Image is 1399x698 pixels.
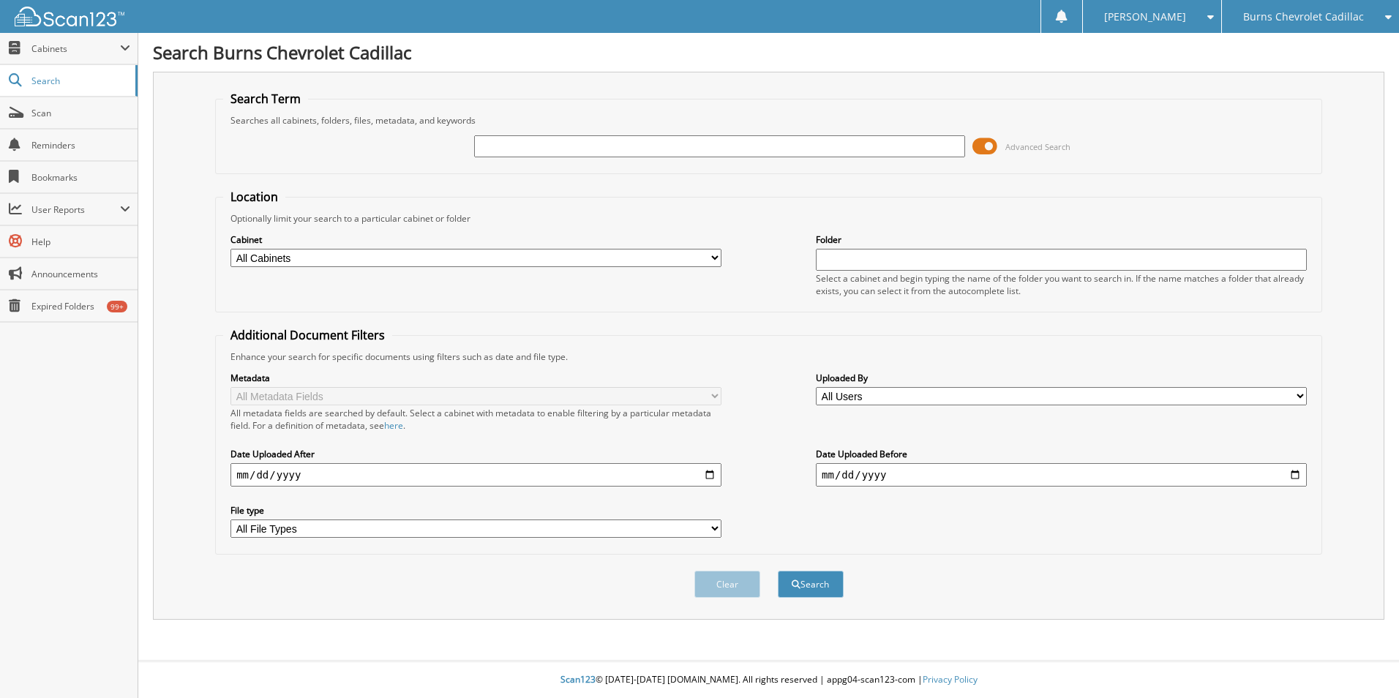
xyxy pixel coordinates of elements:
legend: Additional Document Filters [223,327,392,343]
label: Metadata [230,372,721,384]
button: Search [778,571,844,598]
label: Date Uploaded After [230,448,721,460]
label: File type [230,504,721,517]
span: Bookmarks [31,171,130,184]
input: end [816,463,1307,487]
div: All metadata fields are searched by default. Select a cabinet with metadata to enable filtering b... [230,407,721,432]
span: Advanced Search [1005,141,1070,152]
span: [PERSON_NAME] [1104,12,1186,21]
span: Search [31,75,128,87]
span: Cabinets [31,42,120,55]
span: Scan123 [560,673,596,686]
div: 99+ [107,301,127,312]
label: Cabinet [230,233,721,246]
img: scan123-logo-white.svg [15,7,124,26]
legend: Search Term [223,91,308,107]
a: here [384,419,403,432]
span: Burns Chevrolet Cadillac [1243,12,1364,21]
label: Folder [816,233,1307,246]
div: Searches all cabinets, folders, files, metadata, and keywords [223,114,1314,127]
div: Optionally limit your search to a particular cabinet or folder [223,212,1314,225]
span: Help [31,236,130,248]
span: Expired Folders [31,300,130,312]
label: Uploaded By [816,372,1307,384]
legend: Location [223,189,285,205]
span: Scan [31,107,130,119]
span: Announcements [31,268,130,280]
input: start [230,463,721,487]
h1: Search Burns Chevrolet Cadillac [153,40,1384,64]
span: Reminders [31,139,130,151]
div: Select a cabinet and begin typing the name of the folder you want to search in. If the name match... [816,272,1307,297]
span: User Reports [31,203,120,216]
button: Clear [694,571,760,598]
a: Privacy Policy [923,673,978,686]
div: Enhance your search for specific documents using filters such as date and file type. [223,350,1314,363]
div: © [DATE]-[DATE] [DOMAIN_NAME]. All rights reserved | appg04-scan123-com | [138,662,1399,698]
label: Date Uploaded Before [816,448,1307,460]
